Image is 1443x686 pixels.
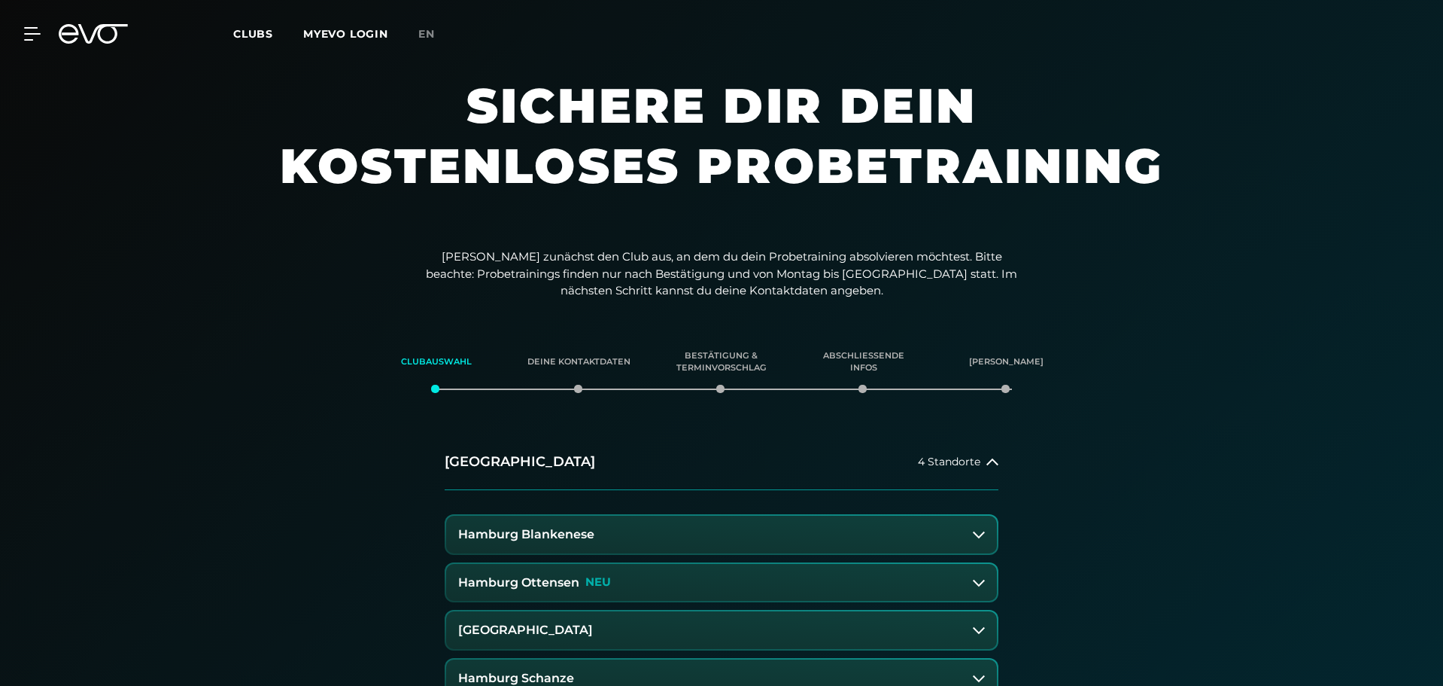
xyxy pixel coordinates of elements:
button: [GEOGRAPHIC_DATA] [446,611,997,649]
span: Clubs [233,27,273,41]
h3: Hamburg Blankenese [458,528,594,541]
a: en [418,26,453,43]
button: Hamburg Blankenese [446,516,997,553]
span: 4 Standorte [918,456,980,468]
div: Clubauswahl [384,342,489,383]
p: [PERSON_NAME] zunächst den Club aus, an dem du dein Probetraining absolvieren möchtest. Bitte bea... [421,248,1022,300]
button: Hamburg OttensenNEU [446,564,997,602]
span: en [418,27,435,41]
div: [PERSON_NAME] [954,342,1059,383]
h3: Hamburg Schanze [458,672,574,685]
p: NEU [585,576,611,589]
div: Bestätigung & Terminvorschlag [669,342,773,383]
div: Abschließende Infos [812,342,916,383]
h3: [GEOGRAPHIC_DATA] [458,623,593,637]
button: [GEOGRAPHIC_DATA]4 Standorte [445,434,998,490]
h1: Sichere dir dein kostenloses Probetraining [270,75,1173,226]
a: MYEVO LOGIN [303,27,388,41]
a: Clubs [233,26,303,41]
h3: Hamburg Ottensen [458,576,579,590]
div: Deine Kontaktdaten [527,342,631,383]
h2: [GEOGRAPHIC_DATA] [445,453,595,471]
